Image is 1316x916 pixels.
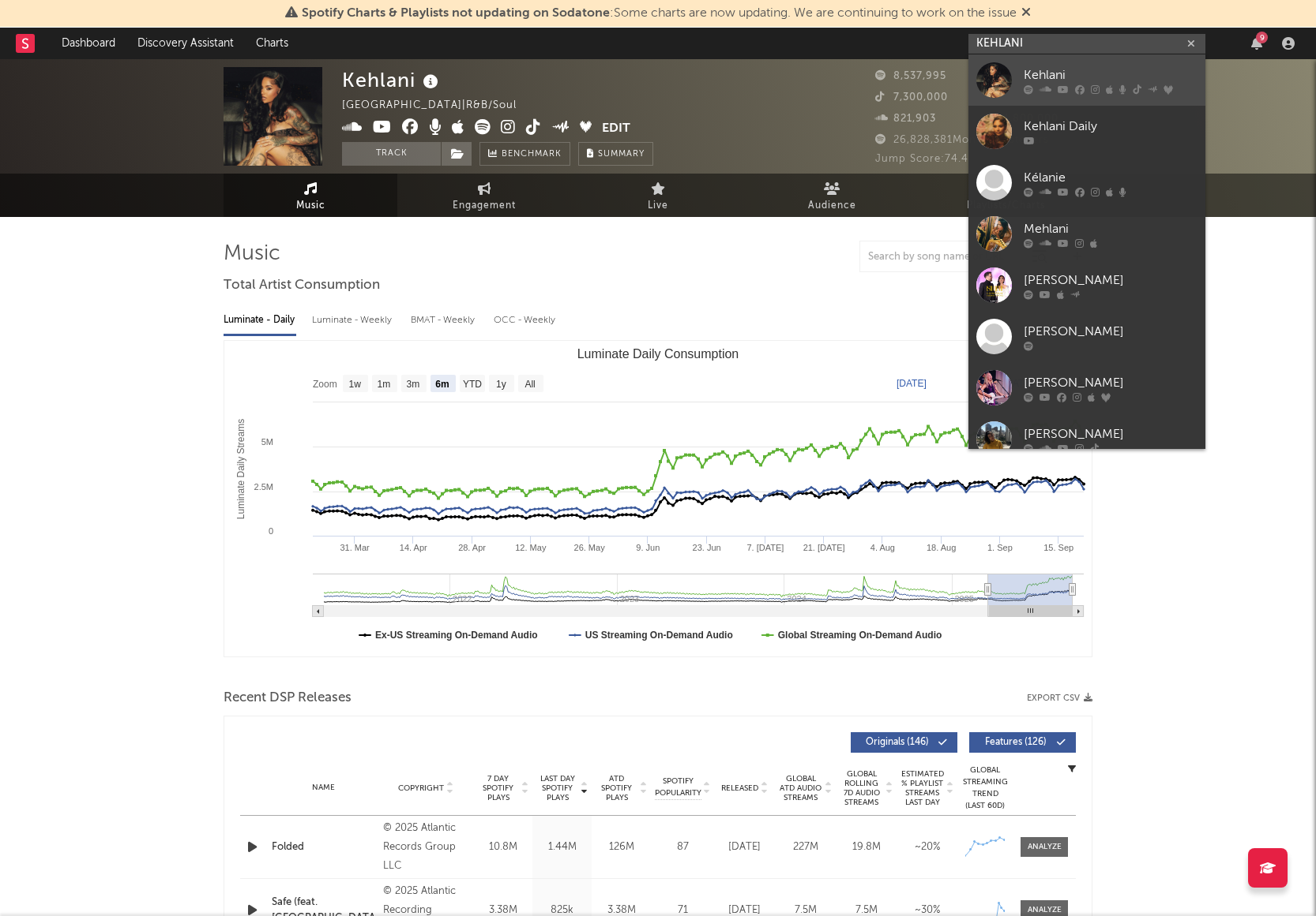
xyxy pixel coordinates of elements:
[779,774,822,802] span: Global ATD Audio Streams
[779,839,832,855] div: 227M
[411,307,478,334] div: BMAT - Weekly
[340,543,370,552] text: 31. Mar
[224,689,352,708] span: Recent DSP Releases
[598,150,645,159] span: Summary
[648,196,668,215] span: Live
[1024,373,1198,392] div: [PERSON_NAME]
[1024,219,1198,238] div: Mehlani
[718,839,771,855] div: [DATE]
[655,839,710,855] div: 87
[383,819,469,876] div: © 2025 Atlantic Records Group LLC
[400,543,427,552] text: 14. Apr
[901,839,953,855] div: ~ 20 %
[269,526,273,536] text: 0
[502,145,562,164] span: Benchmark
[655,776,701,799] span: Spotify Popularity
[577,347,739,361] text: Luminate Daily Consumption
[746,543,784,552] text: 7. [DATE]
[840,769,883,807] span: Global Rolling 7D Audio Streams
[840,839,893,855] div: 19.8M
[224,174,397,217] a: Music
[860,251,1027,264] input: Search by song name or URL
[870,543,895,552] text: 4. Aug
[901,769,944,807] span: Estimated % Playlist Streams Last Day
[1021,7,1031,20] span: Dismiss
[1024,168,1198,187] div: Kélanie
[979,738,1052,747] span: Features ( 126 )
[1251,37,1262,50] button: 9
[968,260,1205,311] a: [PERSON_NAME]
[224,307,296,334] div: Luminate - Daily
[875,135,1049,145] span: 26,828,381 Monthly Listeners
[463,379,482,390] text: YTD
[968,311,1205,362] a: [PERSON_NAME]
[1024,424,1198,443] div: [PERSON_NAME]
[349,379,362,390] text: 1w
[435,379,449,390] text: 6m
[342,142,441,166] button: Track
[302,7,610,20] span: Spotify Charts & Playlists not updating on Sodatone
[968,106,1205,157] a: Kehlani Daily
[803,543,845,552] text: 21. [DATE]
[745,174,919,217] a: Audience
[585,630,733,641] text: US Streaming On-Demand Audio
[875,92,948,103] span: 7,300,000
[636,543,660,552] text: 9. Jun
[967,196,1045,215] span: Playlists/Charts
[919,174,1092,217] a: Playlists/Charts
[596,774,637,802] span: ATD Spotify Plays
[224,276,380,295] span: Total Artist Consumption
[296,196,325,215] span: Music
[968,413,1205,465] a: [PERSON_NAME]
[875,114,936,124] span: 821,903
[126,28,245,59] a: Discovery Assistant
[778,630,942,641] text: Global Streaming On-Demand Audio
[875,71,946,81] span: 8,537,995
[453,196,516,215] span: Engagement
[571,174,745,217] a: Live
[272,839,375,855] a: Folded
[302,7,1017,20] span: : Some charts are now updating. We are continuing to work on the issue
[496,379,506,390] text: 1y
[861,738,934,747] span: Originals ( 146 )
[407,379,420,390] text: 3m
[1024,271,1198,290] div: [PERSON_NAME]
[312,307,395,334] div: Luminate - Weekly
[969,732,1076,753] button: Features(126)
[51,28,126,59] a: Dashboard
[693,543,721,552] text: 23. Jun
[602,119,630,139] button: Edit
[875,154,968,164] span: Jump Score: 74.4
[254,482,273,492] text: 2.5M
[342,67,442,93] div: Kehlani
[272,782,375,794] div: Name
[536,839,588,855] div: 1.44M
[1256,32,1268,43] div: 9
[313,379,337,390] text: Zoom
[596,839,647,855] div: 126M
[927,543,956,552] text: 18. Aug
[224,341,1092,656] svg: Luminate Daily Consumption
[342,96,535,115] div: [GEOGRAPHIC_DATA] | R&B/Soul
[245,28,299,59] a: Charts
[808,196,856,215] span: Audience
[261,437,273,447] text: 5M
[536,774,578,802] span: Last Day Spotify Plays
[968,362,1205,413] a: [PERSON_NAME]
[398,783,444,793] span: Copyright
[968,208,1205,260] a: Mehlani
[235,419,246,519] text: Luminate Daily Streams
[987,543,1013,552] text: 1. Sep
[897,378,927,389] text: [DATE]
[1043,543,1073,552] text: 15. Sep
[1027,694,1092,703] button: Export CSV
[574,543,606,552] text: 26. May
[458,543,486,552] text: 28. Apr
[378,379,391,390] text: 1m
[961,765,1009,812] div: Global Streaming Trend (Last 60D)
[1024,322,1198,341] div: [PERSON_NAME]
[1024,117,1198,136] div: Kehlani Daily
[375,630,538,641] text: Ex-US Streaming On-Demand Audio
[851,732,957,753] button: Originals(146)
